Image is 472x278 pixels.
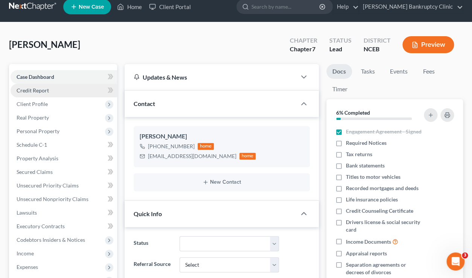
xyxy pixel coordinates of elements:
[11,206,117,220] a: Lawsuits
[346,218,422,233] span: Drivers license & social security card
[11,220,117,233] a: Executory Contracts
[346,196,398,203] span: Life insurance policies
[134,100,155,107] span: Contact
[312,45,315,52] span: 7
[140,132,304,141] div: [PERSON_NAME]
[130,257,176,272] label: Referral Source
[462,252,468,258] span: 3
[11,179,117,192] a: Unsecured Priority Claims
[17,264,38,270] span: Expenses
[346,261,422,276] span: Separation agreements or decrees of divorces
[417,64,441,79] a: Fees
[134,210,162,217] span: Quick Info
[329,36,351,45] div: Status
[17,74,54,80] span: Case Dashboard
[11,192,117,206] a: Unsecured Nonpriority Claims
[17,114,49,121] span: Real Property
[346,207,413,215] span: Credit Counseling Certificate
[326,82,353,97] a: Timer
[239,153,256,160] div: home
[11,152,117,165] a: Property Analysis
[17,155,58,161] span: Property Analysis
[346,173,400,181] span: Titles to motor vehicles
[17,128,59,134] span: Personal Property
[17,141,47,148] span: Schedule C-1
[130,236,176,251] label: Status
[17,169,53,175] span: Secured Claims
[346,151,372,158] span: Tax returns
[17,209,37,216] span: Lawsuits
[346,250,387,257] span: Appraisal reports
[384,64,414,79] a: Events
[363,45,390,54] div: NCEB
[355,64,381,79] a: Tasks
[446,252,464,270] iframe: Intercom live chat
[148,152,236,160] div: [EMAIL_ADDRESS][DOMAIN_NAME]
[17,101,48,107] span: Client Profile
[326,64,352,79] a: Docs
[17,182,79,189] span: Unsecured Priority Claims
[289,36,317,45] div: Chapter
[336,109,370,116] strong: 6% Completed
[134,73,287,81] div: Updates & News
[11,70,117,84] a: Case Dashboard
[289,45,317,54] div: Chapter
[79,4,104,10] span: New Case
[17,250,34,256] span: Income
[346,128,422,135] span: Engagement Agreement - Signed
[363,36,390,45] div: District
[346,162,385,169] span: Bank statements
[11,165,117,179] a: Secured Claims
[346,238,391,246] span: Income Documents
[346,184,419,192] span: Recorded mortgages and deeds
[198,143,214,150] div: home
[17,196,88,202] span: Unsecured Nonpriority Claims
[140,179,304,185] button: New Contact
[17,223,65,229] span: Executory Contracts
[17,237,85,243] span: Codebtors Insiders & Notices
[148,143,195,150] div: [PHONE_NUMBER]
[9,39,80,50] span: [PERSON_NAME]
[17,87,49,94] span: Credit Report
[329,45,351,54] div: Lead
[402,36,454,53] button: Preview
[11,84,117,97] a: Credit Report
[11,138,117,152] a: Schedule C-1
[346,139,387,147] span: Required Notices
